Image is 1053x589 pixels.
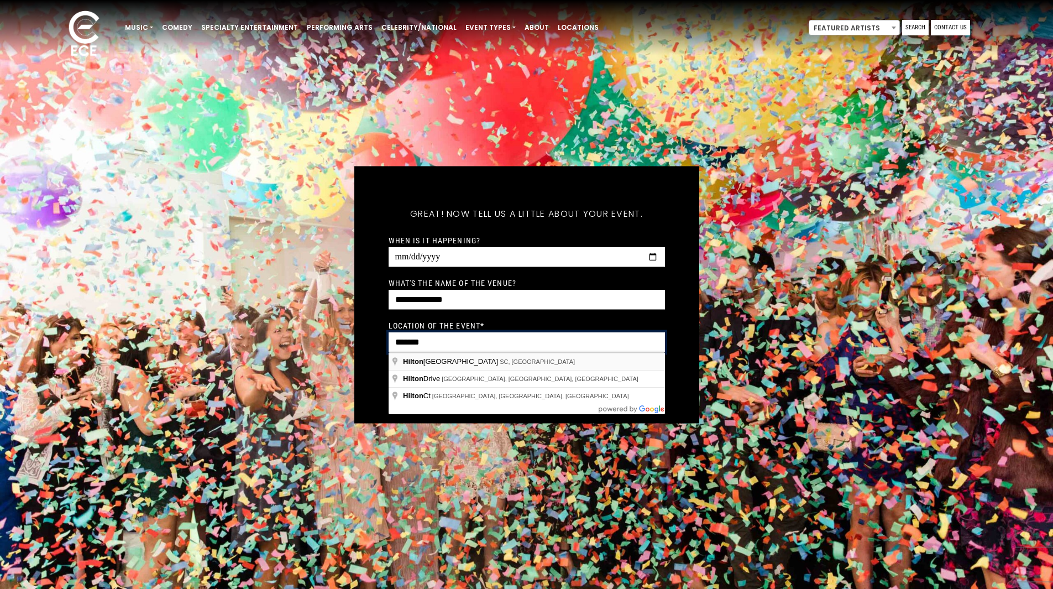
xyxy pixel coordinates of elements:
[389,194,665,233] h5: Great! Now tell us a little about your event.
[432,393,629,399] span: [GEOGRAPHIC_DATA], [GEOGRAPHIC_DATA], [GEOGRAPHIC_DATA]
[403,357,500,366] span: [GEOGRAPHIC_DATA]
[56,8,112,61] img: ece_new_logo_whitev2-1.png
[520,18,553,37] a: About
[442,376,638,382] span: [GEOGRAPHIC_DATA], [GEOGRAPHIC_DATA], [GEOGRAPHIC_DATA]
[403,374,423,383] span: Hilton
[403,392,432,400] span: Ct
[809,20,899,36] span: Featured Artists
[389,278,516,288] label: What's the name of the venue?
[403,374,442,383] span: Drive
[403,357,423,366] span: Hilton
[121,18,158,37] a: Music
[158,18,197,37] a: Comedy
[377,18,461,37] a: Celebrity/National
[931,20,970,35] a: Contact Us
[389,235,481,245] label: When is it happening?
[902,20,929,35] a: Search
[461,18,520,37] a: Event Types
[809,20,900,35] span: Featured Artists
[403,392,423,400] span: Hilton
[500,358,575,365] span: SC, [GEOGRAPHIC_DATA]
[553,18,603,37] a: Locations
[302,18,377,37] a: Performing Arts
[389,320,485,330] label: Location of the event
[197,18,302,37] a: Specialty Entertainment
